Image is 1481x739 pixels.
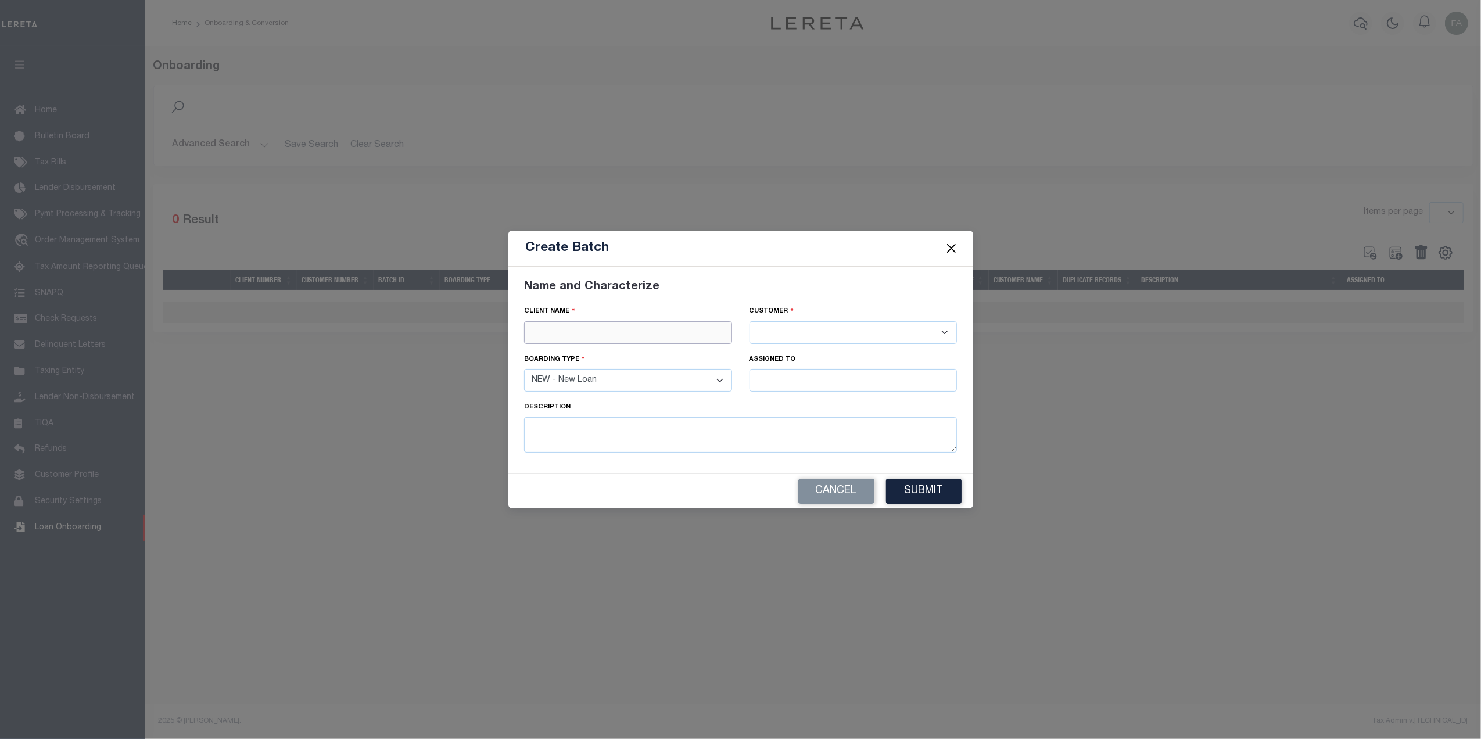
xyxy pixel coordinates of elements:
button: Submit [886,479,962,504]
label: Description [524,403,571,412]
label: assigned to [750,355,796,365]
div: Name and Characterize [524,278,957,296]
button: Cancel [798,479,874,504]
label: Client Name [524,306,575,317]
h5: Create Batch [526,240,609,256]
button: Close [944,241,959,256]
label: Customer [750,306,794,317]
label: Boarding type [524,354,585,365]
